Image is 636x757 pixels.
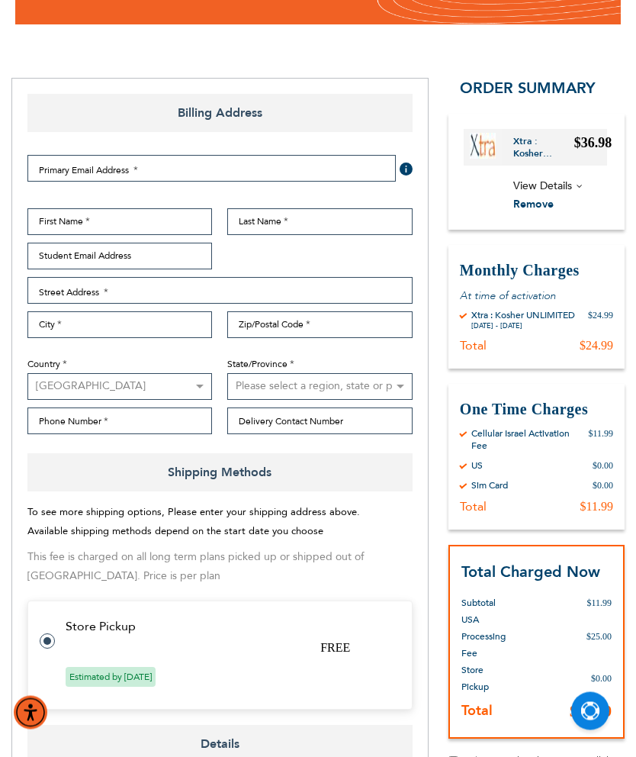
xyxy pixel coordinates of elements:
div: Total [460,339,487,354]
img: Xtra : Kosher UNLIMITED [470,134,496,159]
span: Billing Address [27,95,413,133]
div: $0.00 [593,460,613,472]
h3: Monthly Charges [460,261,613,282]
span: Order Summary [460,79,596,99]
td: Store Pickup [66,620,393,634]
span: $0.00 [591,674,612,685]
strong: Total [461,702,493,721]
p: At time of activation [460,289,613,304]
div: $11.99 [580,500,613,515]
span: $25.00 [586,632,612,643]
th: Subtotal [461,584,506,612]
span: Shipping Methods [27,454,413,492]
span: USA Processing Fee [461,614,506,660]
strong: Total Charged Now [461,562,600,583]
div: $24.99 [580,339,613,354]
span: Store Pickup [461,665,489,694]
div: US [471,460,483,472]
span: FREE [320,642,350,655]
h3: One Time Charges [460,400,613,420]
div: $0.00 [593,480,613,492]
span: Remove [513,198,554,212]
span: $36.98 [574,136,612,151]
div: [DATE] - [DATE] [471,322,575,331]
div: Sim Card [471,480,508,492]
div: $11.99 [588,428,613,453]
p: This fee is charged on all long term plans picked up or shipped out of [GEOGRAPHIC_DATA]. Price i... [27,549,413,586]
div: Total [460,500,487,515]
a: Xtra : Kosher UNLIMITED [513,136,574,160]
span: To see more shipping options, Please enter your shipping address above. Available shipping method... [27,506,360,539]
span: $36.99 [570,704,612,720]
span: View Details [513,179,572,194]
div: Accessibility Menu [14,696,47,730]
span: $11.99 [586,598,612,609]
div: Cellular Israel Activation Fee [471,428,577,453]
div: Xtra : Kosher UNLIMITED [471,310,575,322]
span: Estimated by [DATE] [66,668,156,688]
div: $24.99 [588,310,613,331]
